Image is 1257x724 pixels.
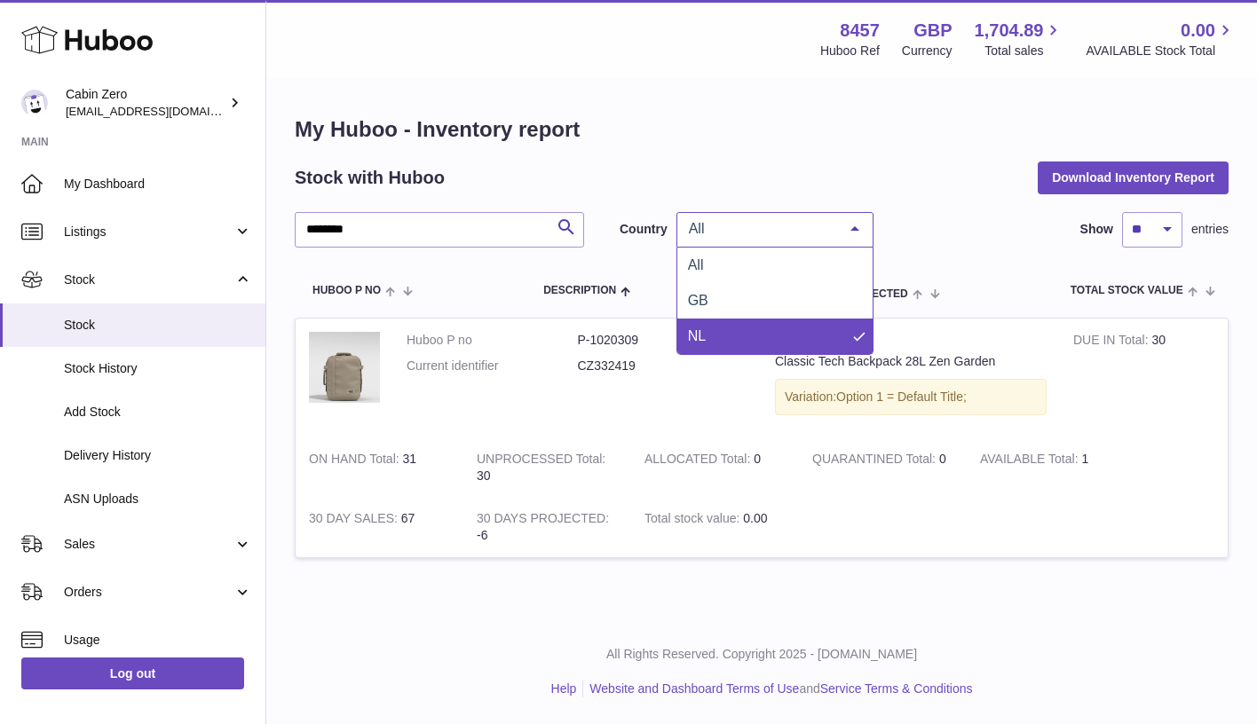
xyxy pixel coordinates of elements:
a: Log out [21,657,244,689]
span: Usage [64,632,252,649]
td: 30 [463,437,631,498]
a: Service Terms & Conditions [820,681,973,696]
span: Option 1 = Default Title; [836,390,967,404]
span: Stock [64,317,252,334]
img: debbychu@cabinzero.com [21,90,48,116]
span: AVAILABLE Stock Total [1086,43,1236,59]
span: NL [688,328,706,343]
td: 30 [1060,319,1228,437]
span: All [684,220,837,238]
li: and [583,681,972,697]
span: All [688,257,704,272]
td: -6 [463,497,631,557]
span: My Dashboard [64,176,252,193]
span: Stock History [64,360,252,377]
span: Total stock value [1071,285,1183,296]
strong: AVAILABLE Total [980,452,1081,470]
span: Stock [64,271,233,288]
span: Description [543,285,616,296]
td: 67 [296,497,463,557]
span: entries [1191,221,1229,238]
div: Classic Tech Backpack 28L Zen Garden [775,353,1047,370]
dt: Huboo P no [407,332,578,349]
img: product image [309,332,380,403]
strong: 8457 [840,19,880,43]
span: 0.00 [743,511,767,525]
a: Website and Dashboard Terms of Use [589,681,799,696]
button: Download Inventory Report [1038,161,1229,193]
strong: QUARANTINED Total [812,452,939,470]
label: Country [620,221,668,238]
strong: UNPROCESSED Total [477,452,605,470]
strong: ALLOCATED Total [644,452,754,470]
h2: Stock with Huboo [295,166,445,190]
span: Delivery History [64,447,252,464]
span: [EMAIL_ADDRESS][DOMAIN_NAME] [66,104,261,118]
label: Show [1080,221,1113,238]
span: 1,704.89 [975,19,1044,43]
div: Variation: [775,379,1047,415]
strong: 30 DAY SALES [309,511,401,530]
strong: GBP [913,19,952,43]
dt: Current identifier [407,358,578,374]
span: Sales [64,536,233,553]
h1: My Huboo - Inventory report [295,115,1229,144]
dd: CZ332419 [578,358,749,374]
span: 0.00 [1181,19,1215,43]
a: 1,704.89 Total sales [975,19,1064,59]
span: Add Stock [64,404,252,421]
div: Currency [902,43,953,59]
span: Total sales [984,43,1063,59]
strong: Total stock value [644,511,743,530]
p: All Rights Reserved. Copyright 2025 - [DOMAIN_NAME] [281,646,1243,663]
a: Help [551,681,577,696]
a: 0.00 AVAILABLE Stock Total [1086,19,1236,59]
span: Huboo P no [312,285,381,296]
strong: Description [775,332,1047,353]
span: GB [688,293,708,308]
td: 1 [967,437,1134,498]
td: 31 [296,437,463,498]
span: 0 [939,452,946,466]
div: Huboo Ref [820,43,880,59]
span: Listings [64,224,233,240]
strong: 30 DAYS PROJECTED [477,511,609,530]
strong: DUE IN Total [1073,333,1151,351]
div: Cabin Zero [66,86,225,120]
strong: ON HAND Total [309,452,403,470]
span: ASN Uploads [64,491,252,508]
span: Orders [64,584,233,601]
td: 0 [631,437,799,498]
dd: P-1020309 [578,332,749,349]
